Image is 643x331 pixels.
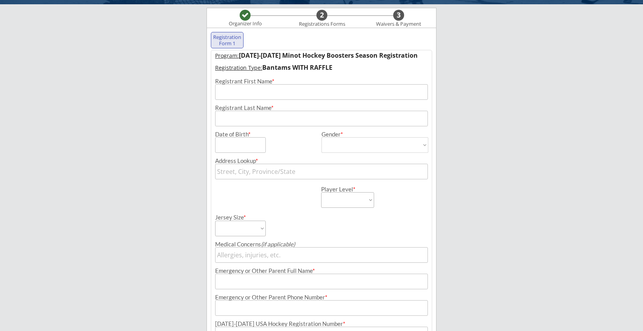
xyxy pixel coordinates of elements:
[215,78,428,84] div: Registrant First Name
[215,247,428,263] input: Allergies, injuries, etc.
[215,52,239,59] u: Program:
[261,241,295,248] em: (if applicable)
[215,241,428,247] div: Medical Concerns
[213,34,242,46] div: Registration Form 1
[224,21,267,27] div: Organizer Info
[215,158,428,164] div: Address Lookup
[262,63,332,72] strong: Bantams WITH RAFFLE
[215,294,428,300] div: Emergency or Other Parent Phone Number
[215,214,255,220] div: Jersey Size
[215,131,255,137] div: Date of Birth
[393,11,404,19] div: 3
[316,11,327,19] div: 2
[321,131,428,137] div: Gender
[215,164,428,179] input: Street, City, Province/State
[295,21,349,27] div: Registrations Forms
[215,105,428,111] div: Registrant Last Name
[372,21,426,27] div: Waivers & Payment
[321,186,374,192] div: Player Level
[215,268,428,274] div: Emergency or Other Parent Full Name
[215,64,262,71] u: Registration Type:
[215,321,428,327] div: [DATE]-[DATE] USA Hockey Registration Number
[239,51,418,60] strong: [DATE]-[DATE] Minot Hockey Boosters Season Registration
